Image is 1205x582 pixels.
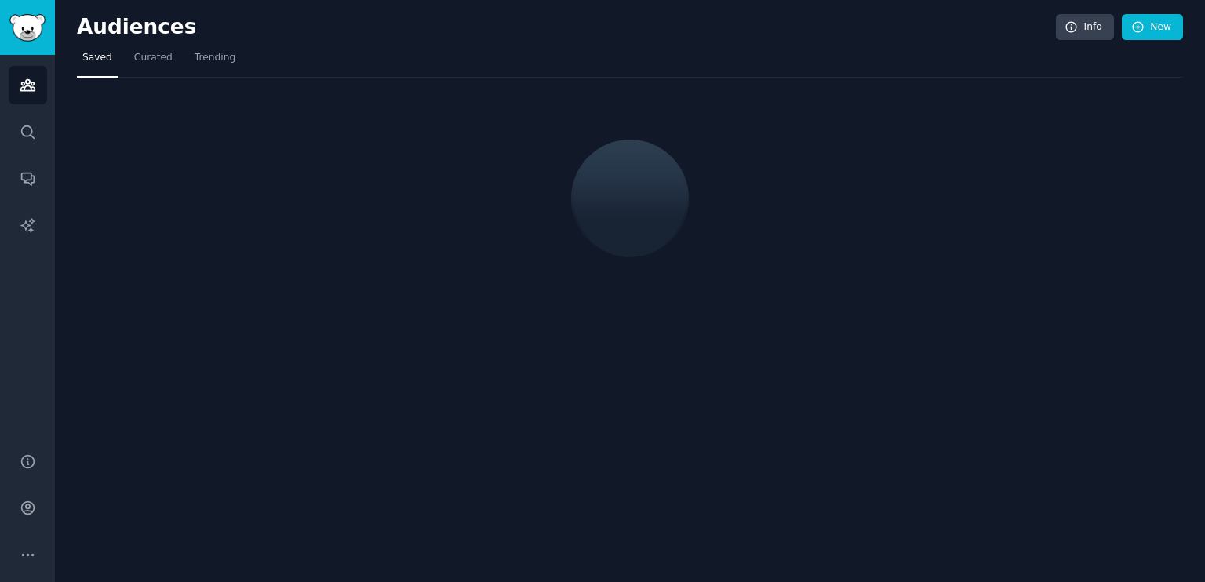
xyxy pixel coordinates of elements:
a: New [1122,14,1183,41]
span: Saved [82,51,112,65]
a: Curated [129,45,178,78]
a: Saved [77,45,118,78]
a: Trending [189,45,241,78]
h2: Audiences [77,15,1056,40]
span: Trending [195,51,235,65]
a: Info [1056,14,1114,41]
img: GummySearch logo [9,14,46,42]
span: Curated [134,51,173,65]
